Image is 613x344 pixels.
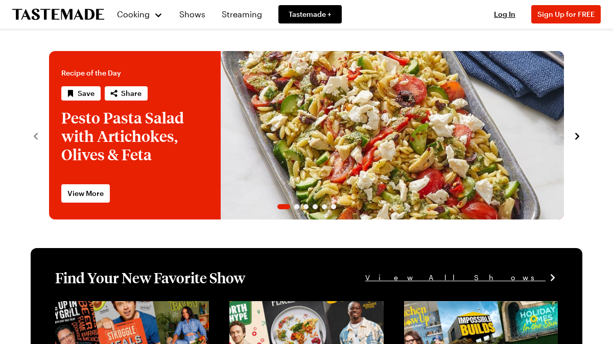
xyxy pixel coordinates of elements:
h1: Find Your New Favorite Show [55,268,245,287]
a: To Tastemade Home Page [12,9,104,20]
button: Save recipe [61,86,101,101]
span: Go to slide 4 [313,204,318,209]
span: Tastemade + [289,9,332,19]
button: Log In [484,9,525,19]
a: View More [61,184,110,203]
span: View More [67,188,104,199]
button: Share [105,86,148,101]
span: Go to slide 1 [277,204,290,209]
span: Save [78,88,95,99]
a: View full content for [object Object] [229,302,369,312]
span: View All Shows [365,272,546,283]
div: 1 / 6 [49,51,564,219]
button: navigate to previous item [31,129,41,141]
span: Sign Up for FREE [537,10,595,18]
span: Go to slide 5 [322,204,327,209]
button: Cooking [116,2,163,27]
button: navigate to next item [572,129,582,141]
span: Log In [494,10,515,18]
a: View All Shows [365,272,558,283]
span: Go to slide 2 [294,204,299,209]
span: Share [121,88,142,99]
span: Cooking [117,9,150,19]
a: View full content for [object Object] [404,302,544,312]
span: Go to slide 3 [303,204,309,209]
button: Sign Up for FREE [531,5,601,23]
a: Tastemade + [278,5,342,23]
span: Go to slide 6 [331,204,336,209]
a: View full content for [object Object] [55,302,195,312]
